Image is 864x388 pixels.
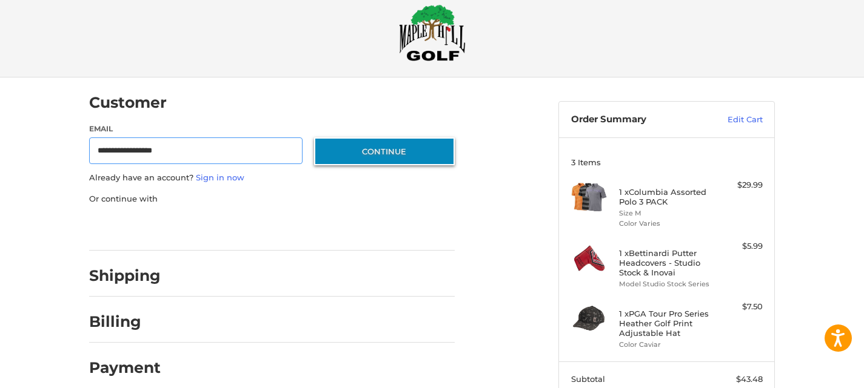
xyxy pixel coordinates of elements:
button: Continue [314,137,455,165]
h2: Payment [89,358,161,377]
a: Edit Cart [702,114,763,126]
span: Subtotal [571,374,605,384]
p: Or continue with [89,193,455,205]
h3: Order Summary [571,114,702,126]
h4: 1 x Bettinardi Putter Headcovers - Studio Stock & Inovai [619,248,712,278]
iframe: PayPal-venmo [291,217,382,238]
a: Sign in now [196,173,244,182]
h4: 1 x Columbia Assorted Polo 3 PACK [619,187,712,207]
li: Color Caviar [619,340,712,350]
li: Color Varies [619,219,712,229]
div: $5.99 [715,240,763,252]
h2: Shipping [89,266,161,285]
h2: Billing [89,312,160,331]
iframe: PayPal-paypal [85,217,176,238]
div: $29.99 [715,179,763,191]
h4: 1 x PGA Tour Pro Series Heather Golf Print Adjustable Hat [619,309,712,338]
label: Email [89,123,303,134]
img: Maple Hill Golf [399,4,466,61]
p: Already have an account? [89,172,455,184]
h2: Customer [89,93,167,112]
iframe: PayPal-paylater [188,217,279,238]
li: Model Studio Stock Series [619,279,712,289]
h3: 3 Items [571,157,763,167]
span: $43.48 [736,374,763,384]
li: Size M [619,208,712,219]
div: $7.50 [715,301,763,313]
